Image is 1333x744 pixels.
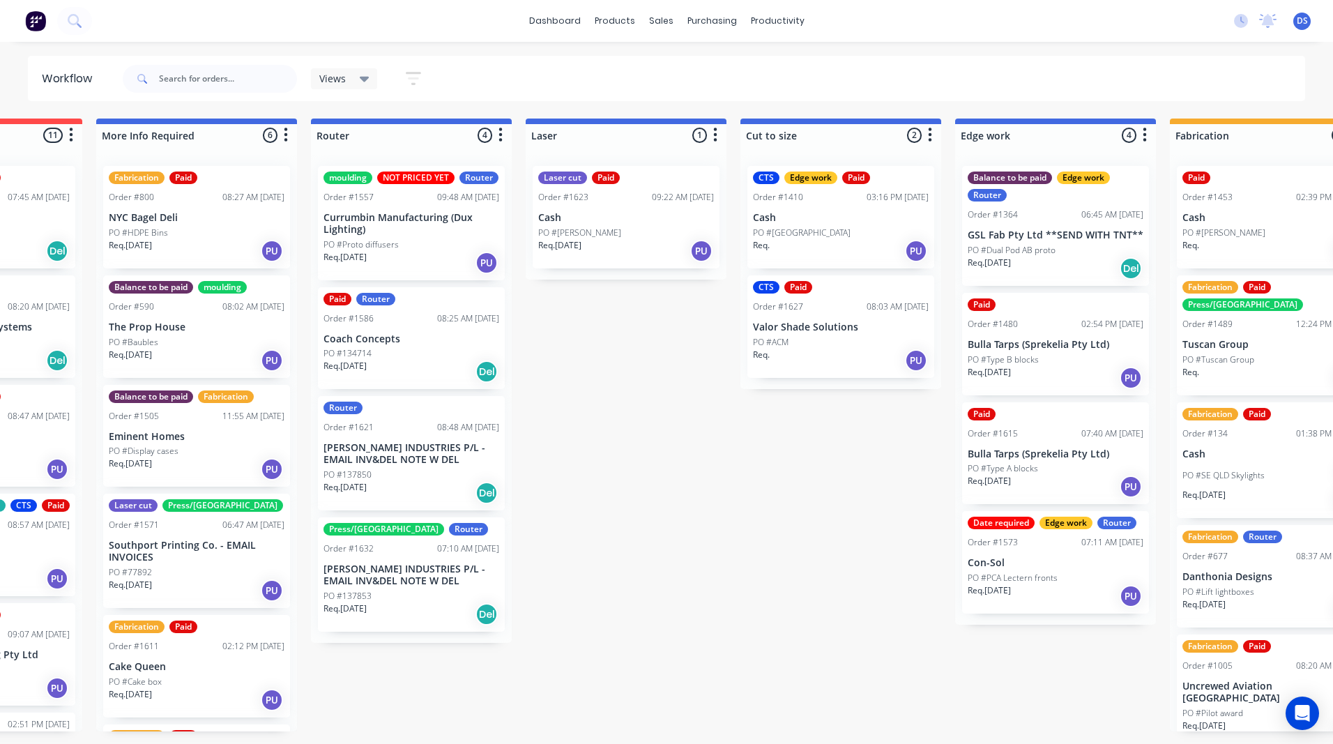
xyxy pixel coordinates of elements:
p: PO #SE QLD Skylights [1182,469,1265,482]
p: Req. [DATE] [538,239,581,252]
div: Fabrication [109,730,165,743]
p: PO #[PERSON_NAME] [538,227,621,239]
div: 02:54 PM [DATE] [1081,318,1143,331]
a: dashboard [522,10,588,31]
p: Valor Shade Solutions [753,321,929,333]
div: FabricationPaidOrder #80008:27 AM [DATE]NYC Bagel DeliPO #HDPE BinsReq.[DATE]PU [103,166,290,268]
div: PU [690,240,713,262]
div: Order #1005 [1182,660,1233,672]
div: Edge work [784,172,837,184]
div: Date requiredEdge workRouterOrder #157307:11 AM [DATE]Con-SolPO #PCA Lectern frontsReq.[DATE]PU [962,511,1149,614]
div: mouldingNOT PRICED YETRouterOrder #155709:48 AM [DATE]Currumbin Manufacturing (Dux Lighting)PO #P... [318,166,505,280]
div: PU [905,240,927,262]
div: CTS [753,281,779,294]
div: 06:45 AM [DATE] [1081,208,1143,221]
p: The Prop House [109,321,284,333]
div: 08:27 AM [DATE] [222,191,284,204]
p: PO #[GEOGRAPHIC_DATA] [753,227,851,239]
div: Balance to be paid [968,172,1052,184]
p: Req. [DATE] [968,257,1011,269]
div: 08:03 AM [DATE] [867,301,929,313]
div: Press/[GEOGRAPHIC_DATA] [323,523,444,536]
p: Req. [DATE] [323,360,367,372]
p: Currumbin Manufacturing (Dux Lighting) [323,212,499,236]
div: 09:07 AM [DATE] [8,628,70,641]
div: PU [261,240,283,262]
p: PO #Display cases [109,445,178,457]
p: [PERSON_NAME] INDUSTRIES P/L - EMAIL INV&DEL NOTE W DEL [323,563,499,587]
div: Router [449,523,488,536]
p: Cash [753,212,929,224]
div: Del [475,603,498,625]
div: Order #134 [1182,427,1228,440]
p: PO #Type B blocks [968,354,1039,366]
div: Order #677 [1182,550,1228,563]
div: 11:55 AM [DATE] [222,410,284,423]
div: Laser cut [538,172,587,184]
div: Press/[GEOGRAPHIC_DATA]RouterOrder #163207:10 AM [DATE][PERSON_NAME] INDUSTRIES P/L - EMAIL INV&D... [318,517,505,632]
div: Paid [784,281,812,294]
div: Del [46,240,68,262]
div: Router [968,189,1007,202]
p: Req. [1182,366,1199,379]
div: Order #1571 [109,519,159,531]
p: PO #Proto diffusers [323,238,399,251]
div: sales [642,10,680,31]
p: PO #Type A blocks [968,462,1038,475]
div: Order #1632 [323,542,374,555]
p: PO #134714 [323,347,372,360]
p: Req. [753,239,770,252]
div: Order #1611 [109,640,159,653]
p: Req. [DATE] [109,239,152,252]
div: productivity [744,10,812,31]
div: Workflow [42,70,99,87]
p: Req. [DATE] [109,457,152,470]
p: PO #Dual Pod AB proto [968,244,1056,257]
p: Req. [DATE] [1182,720,1226,732]
input: Search for orders... [159,65,297,93]
div: Router [1097,517,1136,529]
p: Req. [DATE] [109,579,152,591]
div: Press/[GEOGRAPHIC_DATA] [1182,298,1303,311]
p: Req. [DATE] [968,584,1011,597]
p: Southport Printing Co. - EMAIL INVOICES [109,540,284,563]
div: Fabrication [1182,408,1238,420]
div: 07:40 AM [DATE] [1081,427,1143,440]
div: 02:12 PM [DATE] [222,640,284,653]
div: PU [475,252,498,274]
div: Paid [169,730,197,743]
div: Del [1120,257,1142,280]
div: PU [261,458,283,480]
div: Balance to be paidEdge workRouterOrder #136406:45 AM [DATE]GSL Fab Pty Ltd **SEND WITH TNT**PO #D... [962,166,1149,286]
div: Order #1453 [1182,191,1233,204]
div: PU [261,349,283,372]
div: Del [475,482,498,504]
span: Views [319,71,346,86]
div: Order #1623 [538,191,588,204]
div: 06:47 AM [DATE] [222,519,284,531]
div: 08:48 AM [DATE] [437,421,499,434]
p: Req. [1182,239,1199,252]
p: PO #PCA Lectern fronts [968,572,1058,584]
div: Order #1627 [753,301,803,313]
div: Fabrication [1182,531,1238,543]
div: Paid [842,172,870,184]
div: Router [1243,531,1282,543]
p: Req. [DATE] [968,366,1011,379]
p: Req. [DATE] [109,349,152,361]
p: Cash [538,212,714,224]
div: Fabrication [109,172,165,184]
div: Paid [968,408,996,420]
div: Balance to be paid [109,281,193,294]
div: Edge work [1039,517,1092,529]
div: Laser cut [109,499,158,512]
div: Order #1489 [1182,318,1233,331]
div: Order #1621 [323,421,374,434]
div: Paid [592,172,620,184]
div: Order #800 [109,191,154,204]
div: 08:57 AM [DATE] [8,519,70,531]
p: Bulla Tarps (Sprekelia Pty Ltd) [968,448,1143,460]
p: Coach Concepts [323,333,499,345]
div: 02:51 PM [DATE] [8,718,70,731]
p: Req. [DATE] [323,251,367,264]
